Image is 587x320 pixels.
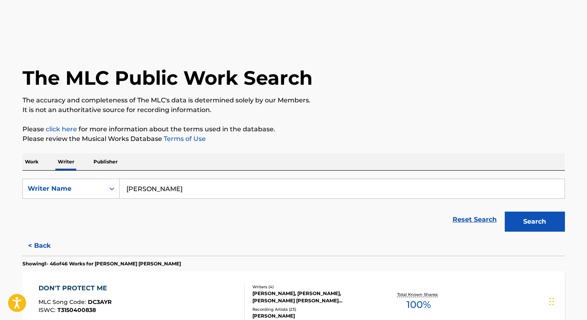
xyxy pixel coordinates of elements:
[22,105,565,115] p: It is not an authoritative source for recording information.
[252,290,374,304] div: [PERSON_NAME], [PERSON_NAME], [PERSON_NAME] [PERSON_NAME] [PERSON_NAME]
[88,298,112,306] span: DC3AYR
[549,289,554,314] div: Drag
[39,306,57,314] span: ISWC :
[22,260,181,267] p: Showing 1 - 46 of 46 Works for [PERSON_NAME] [PERSON_NAME]
[22,134,565,144] p: Please review the Musical Works Database
[46,125,77,133] a: click here
[397,291,440,298] p: Total Known Shares:
[505,212,565,232] button: Search
[22,179,565,236] form: Search Form
[22,236,71,256] button: < Back
[57,306,96,314] span: T3150400838
[449,211,501,228] a: Reset Search
[39,283,112,293] div: DON'T PROTECT ME
[547,281,587,320] iframe: Chat Widget
[252,312,374,320] div: [PERSON_NAME]
[39,298,88,306] span: MLC Song Code :
[406,298,431,312] span: 100 %
[162,135,206,143] a: Terms of Use
[252,306,374,312] div: Recording Artists ( 23 )
[22,96,565,105] p: The accuracy and completeness of The MLC's data is determined solely by our Members.
[91,153,120,170] p: Publisher
[22,153,41,170] p: Work
[55,153,77,170] p: Writer
[22,66,313,90] h1: The MLC Public Work Search
[22,124,565,134] p: Please for more information about the terms used in the database.
[252,284,374,290] div: Writers ( 4 )
[28,184,100,194] div: Writer Name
